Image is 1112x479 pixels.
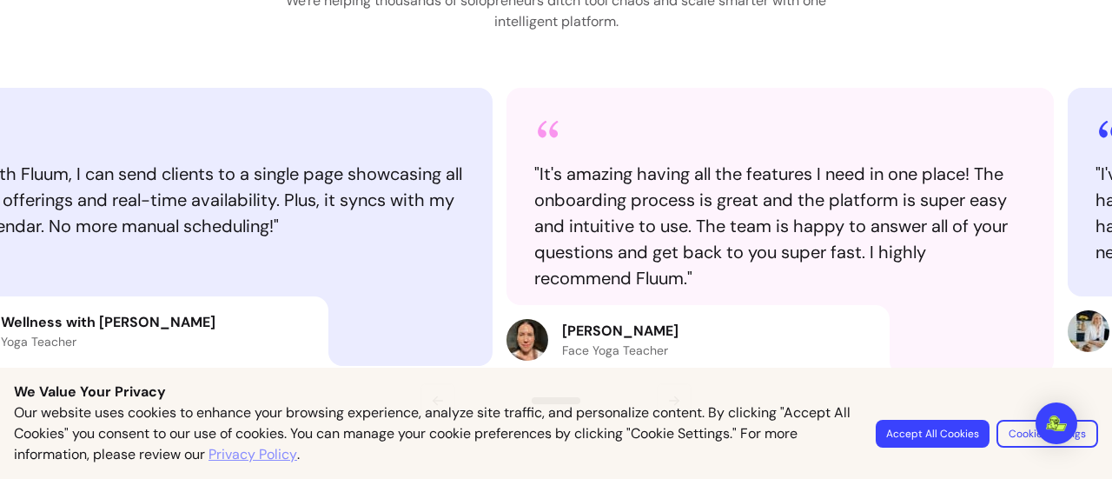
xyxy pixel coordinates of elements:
[14,402,855,465] p: Our website uses cookies to enhance your browsing experience, analyze site traffic, and personali...
[534,161,1026,291] blockquote: " It's amazing having all the features I need in one place! The onboarding process is great and t...
[1,312,215,333] p: Wellness with [PERSON_NAME]
[996,420,1098,448] button: Cookie Settings
[506,319,548,361] img: Review avatar
[1,333,215,350] p: Yoga Teacher
[562,321,678,342] p: [PERSON_NAME]
[14,382,1098,402] p: We Value Your Privacy
[876,420,990,448] button: Accept All Cookies
[208,444,297,465] a: Privacy Policy
[1068,310,1109,352] img: Review avatar
[1036,402,1077,444] div: Open Intercom Messenger
[562,342,678,359] p: Face Yoga Teacher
